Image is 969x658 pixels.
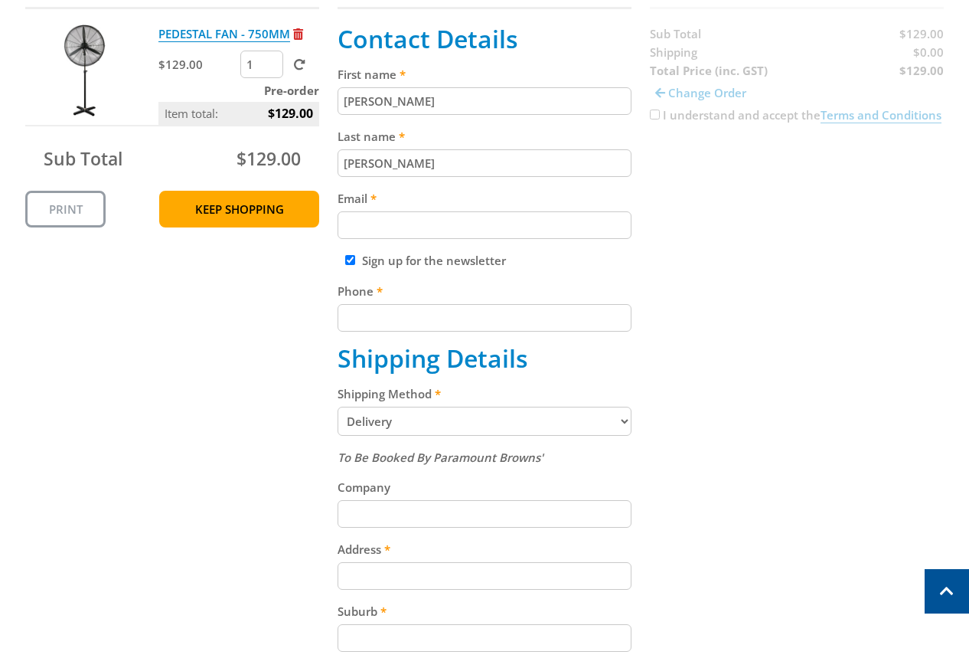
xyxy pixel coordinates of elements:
label: Address [338,540,631,558]
input: Please enter your email address. [338,211,631,239]
a: Remove from cart [293,26,303,41]
span: $129.00 [237,146,301,171]
label: Shipping Method [338,385,631,403]
input: Please enter your address. [338,562,631,590]
label: Last name [338,127,631,146]
em: To Be Booked By Paramount Browns' [338,450,543,465]
img: PEDESTAL FAN - 750MM [38,25,130,116]
label: Suburb [338,602,631,620]
input: Please enter your first name. [338,87,631,115]
select: Please select a shipping method. [338,407,631,436]
p: $129.00 [158,55,237,74]
label: Email [338,189,631,208]
h2: Shipping Details [338,344,631,373]
span: Sub Total [44,146,122,171]
label: First name [338,65,631,83]
p: Item total: [158,102,319,125]
a: Keep Shopping [159,191,319,228]
h2: Contact Details [338,25,631,54]
input: Please enter your suburb. [338,624,631,652]
label: Phone [338,282,631,300]
label: Company [338,478,631,496]
a: PEDESTAL FAN - 750MM [158,26,290,42]
input: Please enter your telephone number. [338,304,631,332]
span: $129.00 [268,102,313,125]
label: Sign up for the newsletter [362,253,506,268]
a: Print [25,191,106,228]
input: Please enter your last name. [338,149,631,177]
p: Pre-order [158,81,319,100]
